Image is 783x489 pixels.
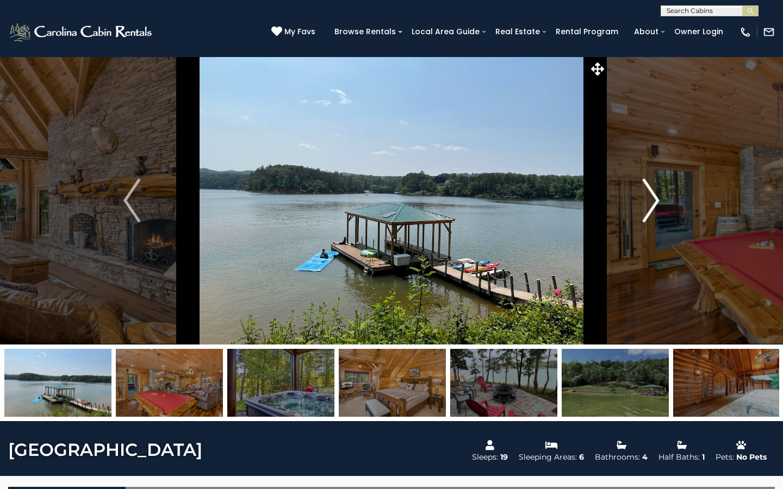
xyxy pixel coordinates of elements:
[643,179,659,222] img: arrow
[562,349,669,417] img: 164826842
[8,21,155,43] img: White-1-2.png
[123,179,140,222] img: arrow
[739,26,751,38] img: phone-regular-white.png
[629,23,664,40] a: About
[763,26,775,38] img: mail-regular-white.png
[607,57,695,344] button: Next
[329,23,401,40] a: Browse Rentals
[339,349,446,417] img: 163277941
[4,349,111,417] img: 164826886
[406,23,485,40] a: Local Area Guide
[490,23,545,40] a: Real Estate
[116,349,223,417] img: 163277948
[271,26,318,38] a: My Favs
[669,23,729,40] a: Owner Login
[450,349,557,417] img: 164826845
[88,57,176,344] button: Previous
[673,349,780,417] img: 163277921
[284,26,315,37] span: My Favs
[227,349,334,417] img: 163277903
[550,23,624,40] a: Rental Program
